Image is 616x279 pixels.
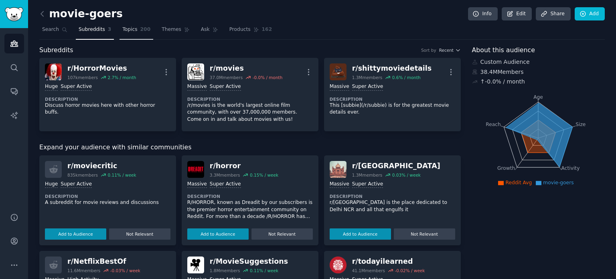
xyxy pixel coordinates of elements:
p: This [subbie](/r/subbie) is for the greatest movie details ever. [330,102,455,116]
img: shittymoviedetails [330,63,346,80]
div: 1.3M members [352,172,383,178]
div: Huge [45,83,58,91]
div: -0.03 % / week [110,268,140,273]
a: Edit [502,7,532,21]
p: r/[GEOGRAPHIC_DATA] is the place dedicated to Delhi NCR and all that engulfs it [330,199,455,213]
a: Products162 [227,23,275,40]
tspan: Reach [486,121,501,127]
div: r/ movies [210,63,283,73]
button: Add to Audience [330,228,391,240]
div: Sort by [421,47,436,53]
button: Add to Audience [187,228,249,240]
div: 0.6 % / month [392,75,421,80]
div: Huge [45,181,58,188]
span: Expand your audience with similar communities [39,143,191,153]
span: Topics [122,26,137,33]
a: Add [575,7,605,21]
img: GummySearch logo [5,7,23,21]
div: 0.15 % / week [250,172,278,178]
span: Recent [439,47,454,53]
div: Super Active [61,181,92,188]
div: Super Active [352,181,383,188]
div: 41.1M members [352,268,385,273]
div: 835k members [67,172,98,178]
dt: Description [45,193,170,199]
tspan: Growth [497,165,515,171]
h2: movie-goers [39,8,123,20]
div: 2.7 % / month [107,75,136,80]
div: Super Active [210,181,241,188]
div: 107k members [67,75,98,80]
div: r/ [GEOGRAPHIC_DATA] [352,161,440,171]
div: Super Active [61,83,92,91]
div: Super Active [210,83,241,91]
img: MovieSuggestions [187,257,204,273]
div: -0.02 % / week [395,268,425,273]
img: todayilearned [330,257,346,273]
div: 0.11 % / week [250,268,278,273]
img: HorrorMovies [45,63,62,80]
img: horror [187,161,204,178]
div: r/ HorrorMovies [67,63,136,73]
div: Custom Audience [472,58,605,66]
div: 0.11 % / week [107,172,136,178]
a: Share [536,7,570,21]
span: movie-goers [543,180,573,185]
a: Info [468,7,498,21]
div: 3.3M members [210,172,240,178]
a: moviesr/movies37.0Mmembers-0.0% / monthMassiveSuper ActiveDescription/r/movies is the world's lar... [182,58,318,131]
dt: Description [330,96,455,102]
span: Ask [201,26,210,33]
img: delhi [330,161,346,178]
button: Add to Audience [45,228,106,240]
div: 0.03 % / week [392,172,421,178]
p: Discuss horror movies here with other horror buffs. [45,102,170,116]
a: shittymoviedetailsr/shittymoviedetails1.3Mmembers0.6% / monthMassiveSuper ActiveDescriptionThis [... [324,58,461,131]
tspan: Size [575,121,586,127]
div: r/ MovieSuggestions [210,257,288,267]
span: Subreddits [39,45,73,55]
div: 1.8M members [210,268,240,273]
dt: Description [330,193,455,199]
div: 37.0M members [210,75,243,80]
tspan: Activity [561,165,580,171]
div: r/ shittymoviedetails [352,63,432,73]
button: Not Relevant [251,228,313,240]
span: 200 [140,26,151,33]
span: 3 [108,26,111,33]
span: About this audience [472,45,535,55]
button: Not Relevant [109,228,170,240]
span: Themes [162,26,181,33]
a: Search [39,23,70,40]
dt: Description [187,96,313,102]
div: 11.6M members [67,268,100,273]
span: 162 [262,26,272,33]
a: Subreddits3 [76,23,114,40]
p: R/HORROR, known as Dreadit by our subscribers is the premier horror entertainment community on Re... [187,199,313,220]
div: Massive [330,181,349,188]
dt: Description [187,193,313,199]
span: Search [42,26,59,33]
span: Products [229,26,251,33]
img: movies [187,63,204,80]
a: Themes [159,23,192,40]
p: /r/movies is the world's largest online film community, with over 37,000,000 members. Come on in ... [187,102,313,123]
div: Massive [187,181,207,188]
button: Not Relevant [394,228,455,240]
a: Ask [198,23,221,40]
div: r/ todayilearned [352,257,425,267]
a: HorrorMoviesr/HorrorMovies107kmembers2.7% / monthHugeSuper ActiveDescriptionDiscuss horror movies... [39,58,176,131]
button: Recent [439,47,461,53]
div: Massive [187,83,207,91]
div: 38.4M Members [472,68,605,76]
div: r/ horror [210,161,278,171]
a: Topics200 [120,23,153,40]
span: Reddit Avg [505,180,532,185]
div: 1.3M members [352,75,383,80]
div: r/ NetflixBestOf [67,257,140,267]
div: ↑ -0.0 % / month [480,77,525,86]
div: -0.0 % / month [253,75,283,80]
span: Subreddits [79,26,105,33]
p: A subreddit for movie reviews and discussions [45,199,170,206]
tspan: Age [533,94,543,100]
